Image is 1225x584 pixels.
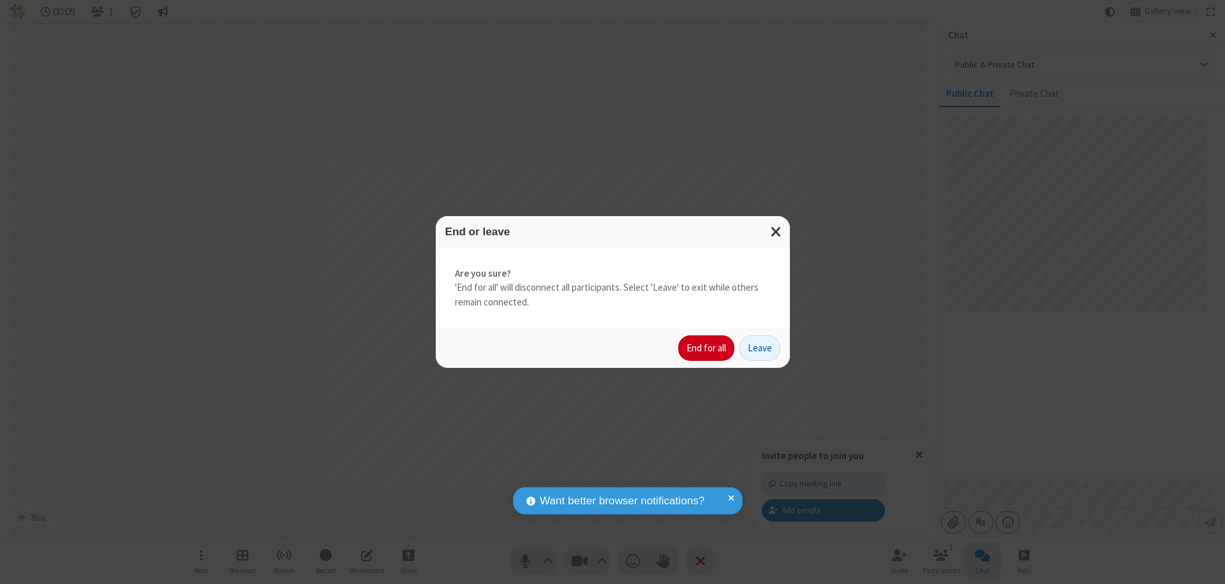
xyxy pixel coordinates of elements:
span: Want better browser notifications? [540,493,704,509]
div: 'End for all' will disconnect all participants. Select 'Leave' to exit while others remain connec... [436,247,790,329]
strong: Are you sure? [455,266,771,281]
button: Leave [739,335,780,361]
button: Close modal [763,216,790,247]
button: End for all [678,335,734,361]
h3: End or leave [445,226,780,238]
